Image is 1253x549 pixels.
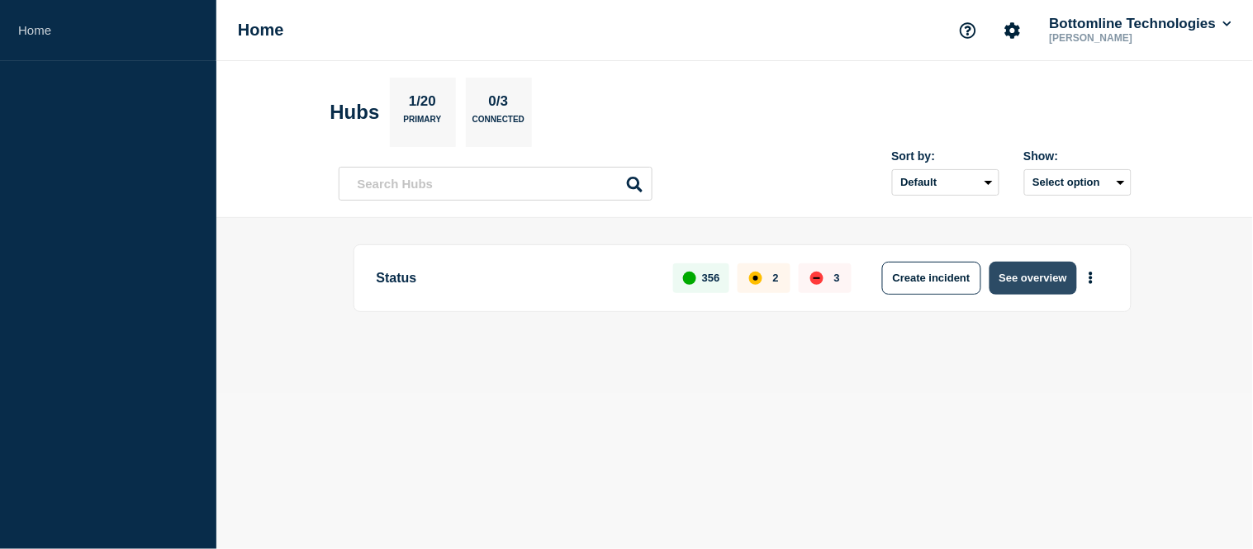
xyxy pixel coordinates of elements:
[892,149,999,163] div: Sort by:
[339,167,653,201] input: Search Hubs
[1024,169,1132,196] button: Select option
[951,13,985,48] button: Support
[377,262,655,295] p: Status
[1047,16,1235,32] button: Bottomline Technologies
[702,272,720,284] p: 356
[1024,149,1132,163] div: Show:
[773,272,779,284] p: 2
[404,115,442,132] p: Primary
[683,272,696,285] div: up
[892,169,999,196] select: Sort by
[482,93,515,115] p: 0/3
[990,262,1077,295] button: See overview
[995,13,1030,48] button: Account settings
[330,101,380,124] h2: Hubs
[402,93,442,115] p: 1/20
[1080,263,1102,293] button: More actions
[882,262,981,295] button: Create incident
[749,272,762,285] div: affected
[238,21,284,40] h1: Home
[810,272,823,285] div: down
[1047,32,1218,44] p: [PERSON_NAME]
[834,272,840,284] p: 3
[472,115,524,132] p: Connected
